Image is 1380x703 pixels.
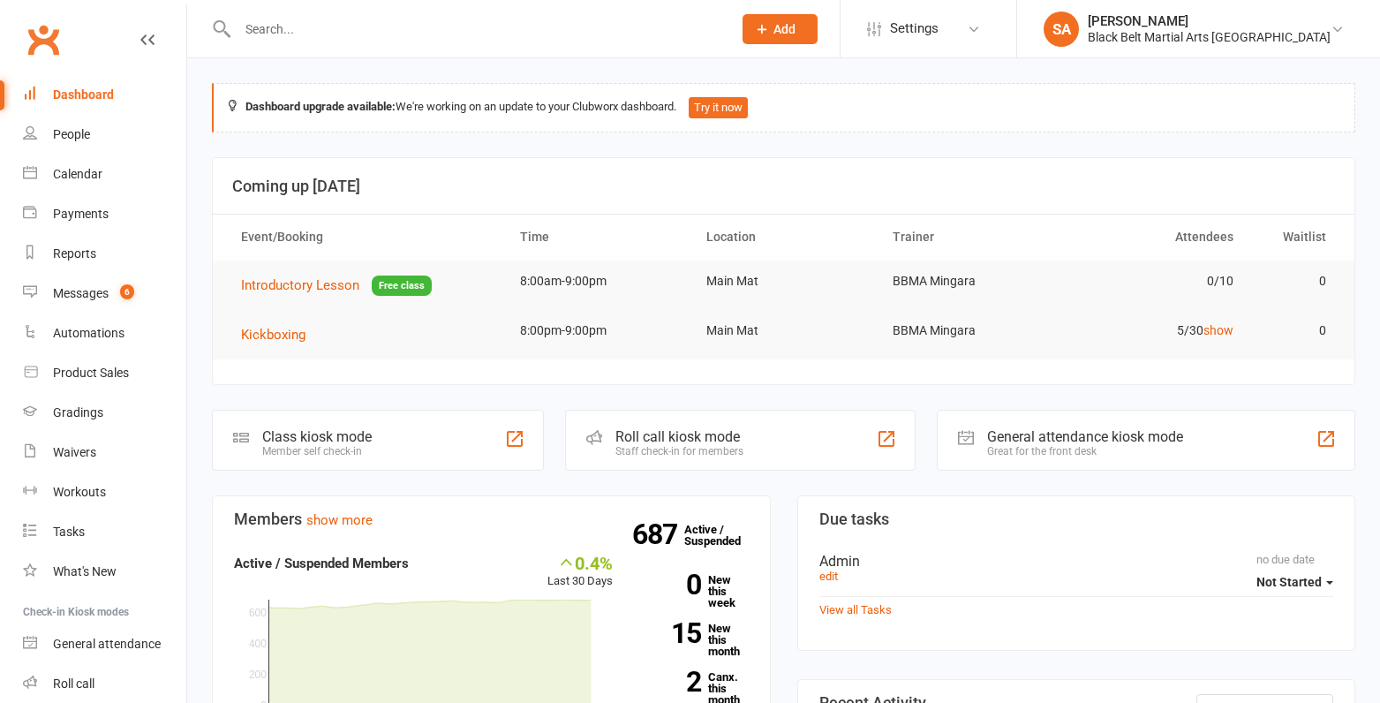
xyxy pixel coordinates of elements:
[987,445,1183,457] div: Great for the front desk
[987,428,1183,445] div: General attendance kiosk mode
[639,623,748,657] a: 15New this month
[1063,261,1249,302] td: 0/10
[53,525,85,539] div: Tasks
[1063,215,1249,260] th: Attendees
[53,127,90,141] div: People
[53,405,103,420] div: Gradings
[225,215,504,260] th: Event/Booking
[877,215,1063,260] th: Trainer
[232,178,1335,195] h3: Coming up [DATE]
[23,624,186,664] a: General attendance kiosk mode
[1249,261,1342,302] td: 0
[23,552,186,592] a: What's New
[639,571,701,598] strong: 0
[23,472,186,512] a: Workouts
[632,521,684,548] strong: 687
[53,286,109,300] div: Messages
[615,428,743,445] div: Roll call kiosk mode
[1249,310,1342,351] td: 0
[819,510,1334,528] h3: Due tasks
[23,353,186,393] a: Product Sales
[877,310,1063,351] td: BBMA Mingara
[53,326,124,340] div: Automations
[819,570,838,583] a: edit
[689,97,748,118] button: Try it now
[547,553,613,572] div: 0.4%
[306,512,373,528] a: show more
[1044,11,1079,47] div: SA
[245,100,396,113] strong: Dashboard upgrade available:
[234,556,409,571] strong: Active / Suspended Members
[877,261,1063,302] td: BBMA Mingara
[53,677,94,691] div: Roll call
[23,314,186,353] a: Automations
[53,246,96,261] div: Reports
[684,510,762,560] a: 687Active / Suspended
[773,22,796,36] span: Add
[819,553,1334,570] div: Admin
[890,9,939,49] span: Settings
[1088,29,1331,45] div: Black Belt Martial Arts [GEOGRAPHIC_DATA]
[690,310,877,351] td: Main Mat
[53,167,102,181] div: Calendar
[1256,566,1333,598] button: Not Started
[372,276,432,296] span: Free class
[639,669,701,695] strong: 2
[23,393,186,433] a: Gradings
[504,310,690,351] td: 8:00pm-9:00pm
[241,327,305,343] span: Kickboxing
[23,194,186,234] a: Payments
[232,17,720,42] input: Search...
[1088,13,1331,29] div: [PERSON_NAME]
[23,155,186,194] a: Calendar
[819,603,892,616] a: View all Tasks
[23,115,186,155] a: People
[1256,575,1322,589] span: Not Started
[262,445,372,457] div: Member self check-in
[504,261,690,302] td: 8:00am-9:00pm
[504,215,690,260] th: Time
[53,637,161,651] div: General attendance
[690,215,877,260] th: Location
[23,274,186,314] a: Messages 6
[23,512,186,552] a: Tasks
[547,553,613,591] div: Last 30 Days
[1063,310,1249,351] td: 5/30
[743,14,818,44] button: Add
[53,366,129,380] div: Product Sales
[53,485,106,499] div: Workouts
[1249,215,1342,260] th: Waitlist
[23,234,186,274] a: Reports
[212,83,1355,132] div: We're working on an update to your Clubworx dashboard.
[639,620,701,646] strong: 15
[690,261,877,302] td: Main Mat
[615,445,743,457] div: Staff check-in for members
[262,428,372,445] div: Class kiosk mode
[639,574,748,609] a: 0New this week
[53,445,96,459] div: Waivers
[234,510,749,528] h3: Members
[241,277,359,293] span: Introductory Lesson
[1203,323,1233,337] a: show
[23,75,186,115] a: Dashboard
[120,284,134,299] span: 6
[53,207,109,221] div: Payments
[53,564,117,578] div: What's New
[23,433,186,472] a: Waivers
[241,275,432,297] button: Introductory LessonFree class
[241,324,318,345] button: Kickboxing
[53,87,114,102] div: Dashboard
[21,18,65,62] a: Clubworx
